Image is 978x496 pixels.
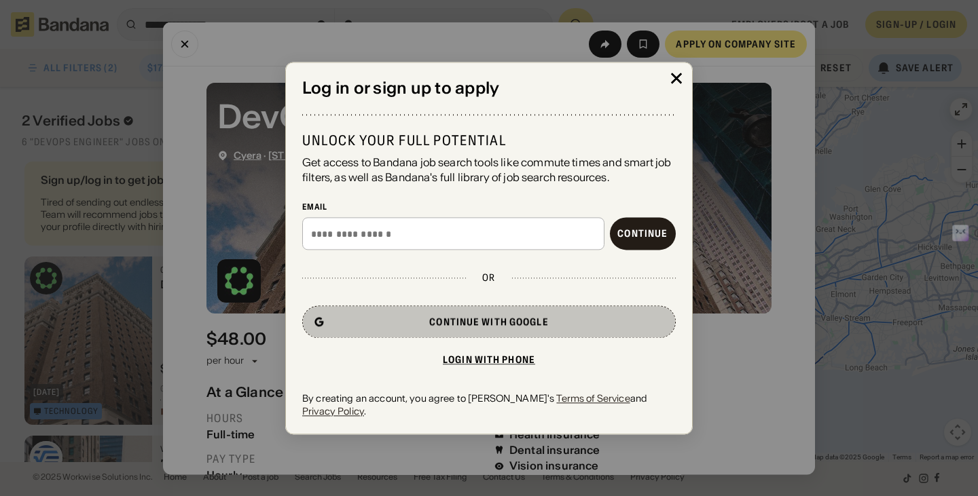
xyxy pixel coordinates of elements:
[302,155,676,185] div: Get access to Bandana job search tools like commute times and smart job filters, as well as Banda...
[302,405,364,417] a: Privacy Policy
[482,272,495,284] div: or
[302,393,676,417] div: By creating an account, you agree to [PERSON_NAME]'s and .
[617,229,668,239] div: Continue
[429,318,548,327] div: Continue with Google
[302,79,676,98] div: Log in or sign up to apply
[556,393,630,405] a: Terms of Service
[443,356,535,365] div: Login with phone
[302,132,676,149] div: Unlock your full potential
[302,202,676,212] div: Email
